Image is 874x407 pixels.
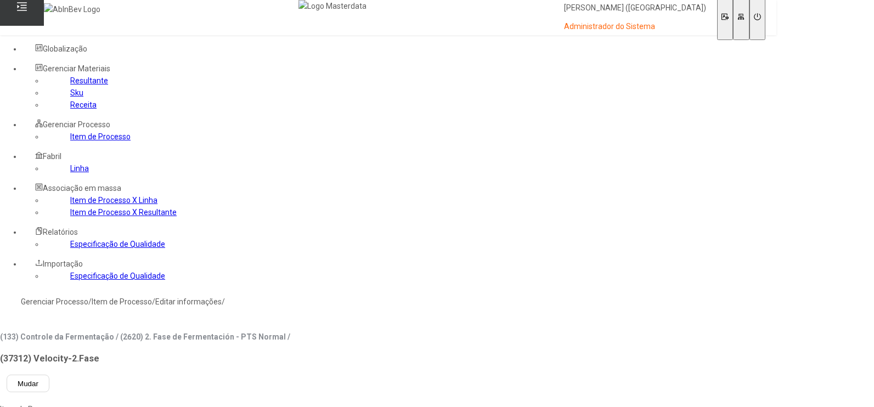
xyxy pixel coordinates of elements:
[152,297,155,306] nz-breadcrumb-separator: /
[155,297,222,306] a: Editar informações
[43,64,110,73] span: Gerenciar Materiais
[70,88,83,97] a: Sku
[43,44,87,53] span: Globalização
[222,297,225,306] nz-breadcrumb-separator: /
[564,21,706,32] p: Administrador do Sistema
[92,297,152,306] a: Item de Processo
[43,259,83,268] span: Importação
[70,208,177,217] a: Item de Processo X Resultante
[70,272,165,280] a: Especificação de Qualidade
[18,380,38,388] span: Mudar
[43,228,78,236] span: Relatórios
[88,297,92,306] nz-breadcrumb-separator: /
[70,100,97,109] a: Receita
[564,3,706,14] p: [PERSON_NAME] ([GEOGRAPHIC_DATA])
[70,76,108,85] a: Resultante
[70,164,89,173] a: Linha
[43,120,110,129] span: Gerenciar Processo
[43,152,61,161] span: Fabril
[70,240,165,248] a: Especificação de Qualidade
[43,184,121,193] span: Associação em massa
[21,297,88,306] a: Gerenciar Processo
[44,3,100,15] img: AbInBev Logo
[7,375,49,392] button: Mudar
[70,132,131,141] a: Item de Processo
[70,196,157,205] a: Item de Processo X Linha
